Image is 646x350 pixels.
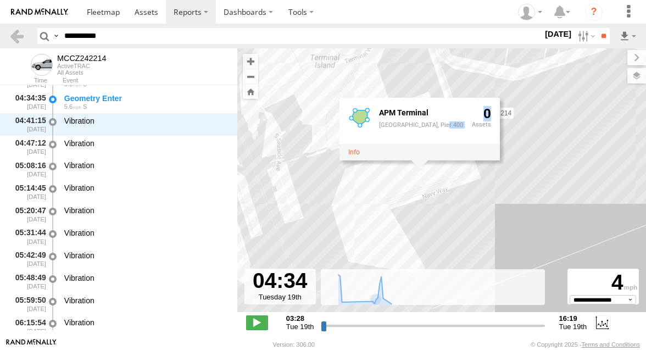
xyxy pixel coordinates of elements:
div: Vibration [64,296,227,305]
div: Vibration [64,228,227,238]
div: ActiveTRAC [57,63,107,69]
div: 05:59:50 [DATE] [9,294,47,314]
div: © Copyright 2025 - [531,341,640,348]
div: Vibration [64,160,227,170]
div: Time [9,78,47,84]
strong: 03:28 [286,314,314,323]
div: 4 [569,270,637,295]
div: 04:34:35 [DATE] [9,92,47,112]
div: 04:41:15 [DATE] [9,114,47,135]
button: Zoom in [243,54,258,69]
button: Zoom out [243,69,258,84]
div: 05:31:44 [DATE] [9,226,47,247]
div: Vibration [64,318,227,327]
span: Heading: 160 [83,103,87,110]
div: Vibration [64,116,227,126]
a: Back to previous Page [9,28,25,44]
div: Zulema McIntosch [514,4,546,20]
div: 05:42:49 [DATE] [9,249,47,269]
a: Terms and Conditions [582,341,640,348]
div: All Assets [57,69,107,76]
label: Search Filter Options [573,28,597,44]
i: ? [585,3,603,21]
strong: 16:19 [559,314,587,323]
div: MCCZ242214 - View Asset History [57,54,107,63]
div: Vibration [64,138,227,148]
span: Tue 19th Aug 2025 [286,323,314,331]
div: 05:14:45 [DATE] [9,181,47,202]
div: 05:48:49 [DATE] [9,271,47,292]
a: Visit our Website [6,339,57,350]
div: Vibration [64,251,227,260]
div: 05:08:16 [DATE] [9,159,47,180]
img: rand-logo.svg [11,8,68,16]
div: 04:47:12 [DATE] [9,137,47,157]
div: 0 [472,107,491,142]
button: Zoom Home [243,84,258,99]
span: 5.6 [64,103,81,110]
a: View fence details [348,148,360,156]
div: 05:20:47 [DATE] [9,204,47,224]
div: Event [63,78,237,84]
div: Vibration [64,205,227,215]
span: Tue 19th Aug 2025 [559,323,587,331]
div: 06:15:54 [DATE] [9,316,47,337]
label: Play/Stop [246,315,268,330]
div: Version: 306.00 [273,341,315,348]
div: [GEOGRAPHIC_DATA], Pier 400 [379,122,463,129]
div: Vibration [64,273,227,283]
label: Search Query [52,28,60,44]
div: Vibration [64,183,227,193]
div: Geometry Enter [64,93,227,103]
label: [DATE] [543,28,573,40]
div: Fence Name - APM Terminal [379,109,463,117]
label: Export results as... [619,28,637,44]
